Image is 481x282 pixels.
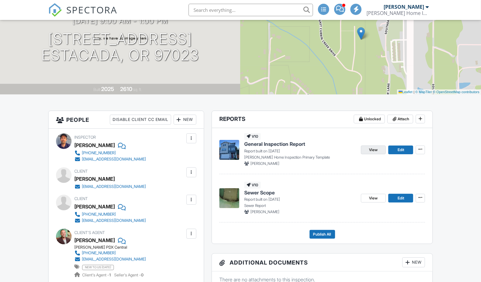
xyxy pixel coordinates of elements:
span: Client [74,169,88,174]
h3: Additional Documents [212,254,432,271]
div: [PHONE_NUMBER] [82,151,116,155]
h1: [STREET_ADDRESS] Estacada, OR 97023 [41,31,199,64]
a: © OpenStreetMap contributors [433,90,479,94]
div: [PERSON_NAME] [384,4,424,10]
input: Search everything... [189,4,313,16]
div: 2025 [101,86,114,92]
span: Seller's Agent - [114,273,143,277]
a: [PHONE_NUMBER] [74,150,146,156]
div: New [402,257,425,267]
span: new to us [DATE] [82,265,114,270]
img: Marker [357,27,365,40]
a: [PHONE_NUMBER] [74,250,146,256]
div: [PHONE_NUMBER] [82,212,116,217]
img: The Best Home Inspection Software - Spectora [48,3,62,17]
span: Built [94,87,100,92]
div: [PERSON_NAME] [74,202,115,211]
div: New [174,115,196,125]
a: [EMAIL_ADDRESS][DOMAIN_NAME] [74,256,146,262]
a: [EMAIL_ADDRESS][DOMAIN_NAME] [74,184,146,190]
div: 2610 [120,86,133,92]
a: SPECTORA [48,8,117,22]
a: [PHONE_NUMBER] [74,211,146,217]
div: [EMAIL_ADDRESS][DOMAIN_NAME] [82,257,146,262]
div: [PERSON_NAME] PDX Central [74,245,151,250]
a: [PERSON_NAME] [74,236,115,245]
div: [EMAIL_ADDRESS][DOMAIN_NAME] [82,157,146,162]
strong: 1 [109,273,111,277]
span: sq. ft. [133,87,142,92]
span: Client's Agent [74,230,105,235]
div: [PERSON_NAME] [74,174,115,184]
span: SPECTORA [66,3,117,16]
div: [PERSON_NAME] [74,141,115,150]
a: © MapTiler [415,90,432,94]
div: Disable Client CC Email [110,115,171,125]
span: Inspector [74,135,96,140]
span: Client [74,196,88,201]
div: [PHONE_NUMBER] [82,251,116,256]
strong: 0 [141,273,143,277]
a: Leaflet [399,90,413,94]
span: | [413,90,414,94]
div: Murphy Home Inspection [367,10,429,16]
h3: People [49,111,204,129]
h3: [DATE] 9:00 am - 1:00 pm [72,17,168,25]
div: [EMAIL_ADDRESS][DOMAIN_NAME] [82,184,146,189]
span: Client's Agent - [82,273,112,277]
a: [EMAIL_ADDRESS][DOMAIN_NAME] [74,217,146,224]
a: [EMAIL_ADDRESS][DOMAIN_NAME] [74,156,146,162]
div: [EMAIL_ADDRESS][DOMAIN_NAME] [82,218,146,223]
